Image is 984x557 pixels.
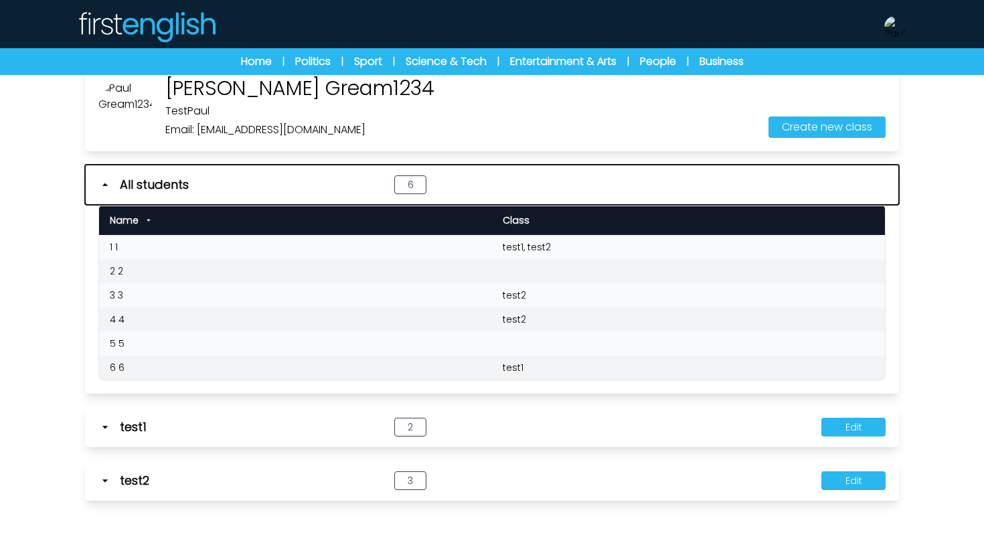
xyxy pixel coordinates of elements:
span: | [687,55,689,68]
span: Class [503,214,529,227]
span: | [497,55,499,68]
a: Science & Tech [406,54,487,70]
td: test2 [492,283,885,307]
a: Entertainment & Arts [510,54,617,70]
img: Paul Gream1234 [884,16,906,37]
td: 4 4 [99,307,492,331]
td: test2 [492,307,885,331]
span: test1 [120,418,147,436]
span: | [627,55,629,68]
a: Business [700,54,744,70]
td: 2 2 [99,259,492,283]
a: Sport [354,54,382,70]
p: Email: [EMAIL_ADDRESS][DOMAIN_NAME] [165,122,434,138]
span: 2 [394,418,426,436]
td: 5 5 [99,331,492,355]
a: People [640,54,676,70]
button: Edit [821,418,886,436]
img: Logo [77,11,216,43]
a: Politics [295,54,331,70]
td: 3 3 [99,283,492,307]
span: | [393,55,395,68]
span: Name [110,214,139,227]
span: All students [120,175,189,194]
span: test2 [120,471,149,490]
img: Paul Gream1234 [98,80,152,134]
button: Edit [821,471,886,490]
td: 6 6 [99,355,492,380]
p: [PERSON_NAME] Gream1234 [165,76,434,100]
td: test1 [492,355,885,380]
button: Create new class [768,116,886,138]
span: 6 [394,175,426,194]
td: test1, test2 [492,235,885,259]
button: All students 6 [85,165,899,205]
p: TestPaul [165,103,434,119]
td: 1 1 [99,235,492,259]
span: | [282,55,284,68]
a: Home [241,54,272,70]
span: 3 [394,471,426,490]
span: | [341,55,343,68]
